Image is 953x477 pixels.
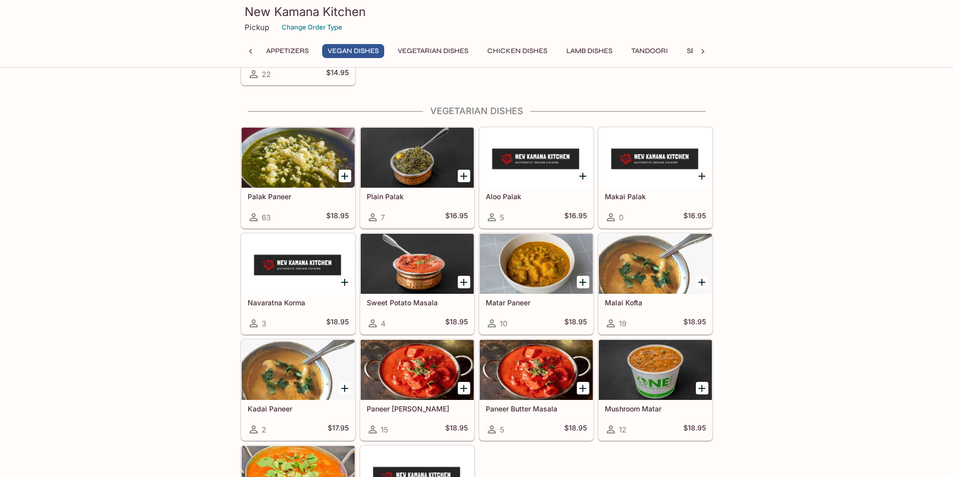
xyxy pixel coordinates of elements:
[339,382,351,394] button: Add Kadai Paneer
[445,317,468,329] h5: $18.95
[605,192,706,201] h5: Makai Palak
[328,423,349,435] h5: $17.95
[683,317,706,329] h5: $18.95
[480,340,593,400] div: Paneer Butter Masala
[326,317,349,329] h5: $18.95
[696,170,708,182] button: Add Makai Palak
[619,425,626,434] span: 12
[367,298,468,307] h5: Sweet Potato Masala
[360,233,474,334] a: Sweet Potato Masala4$18.95
[605,298,706,307] h5: Malai Kofta
[322,44,384,58] button: Vegan Dishes
[480,234,593,294] div: Matar Paneer
[392,44,474,58] button: Vegetarian Dishes
[564,317,587,329] h5: $18.95
[248,298,349,307] h5: Navaratna Korma
[577,276,589,288] button: Add Matar Paneer
[277,20,347,35] button: Change Order Type
[361,128,474,188] div: Plain Palak
[458,170,470,182] button: Add Plain Palak
[339,170,351,182] button: Add Palak Paneer
[248,192,349,201] h5: Palak Paneer
[381,319,386,328] span: 4
[262,425,266,434] span: 2
[598,339,712,440] a: Mushroom Matar12$18.95
[479,339,593,440] a: Paneer Butter Masala5$18.95
[445,423,468,435] h5: $18.95
[381,213,385,222] span: 7
[242,340,355,400] div: Kadai Paneer
[367,192,468,201] h5: Plain Palak
[605,404,706,413] h5: Mushroom Matar
[696,276,708,288] button: Add Malai Kofta
[241,127,355,228] a: Palak Paneer63$18.95
[241,339,355,440] a: Kadai Paneer2$17.95
[245,4,709,20] h3: New Kamana Kitchen
[242,234,355,294] div: Navaratna Korma
[598,127,712,228] a: Makai Palak0$16.95
[261,44,314,58] button: Appetizers
[326,211,349,223] h5: $18.95
[561,44,618,58] button: Lamb Dishes
[242,128,355,188] div: Palak Paneer
[262,213,271,222] span: 63
[248,404,349,413] h5: Kadai Paneer
[564,211,587,223] h5: $16.95
[681,44,752,58] button: Seafood Dishes
[598,233,712,334] a: Malai Kofta19$18.95
[500,319,507,328] span: 10
[696,382,708,394] button: Add Mushroom Matar
[262,319,266,328] span: 3
[339,276,351,288] button: Add Navaratna Korma
[683,423,706,435] h5: $18.95
[619,213,623,222] span: 0
[381,425,388,434] span: 15
[361,340,474,400] div: Paneer Tikka Masala
[500,213,504,222] span: 5
[564,423,587,435] h5: $18.95
[619,319,626,328] span: 19
[577,382,589,394] button: Add Paneer Butter Masala
[367,404,468,413] h5: Paneer [PERSON_NAME]
[245,23,269,32] p: Pickup
[241,233,355,334] a: Navaratna Korma3$18.95
[241,106,713,117] h4: Vegetarian Dishes
[577,170,589,182] button: Add Aloo Palak
[599,234,712,294] div: Malai Kofta
[683,211,706,223] h5: $16.95
[626,44,673,58] button: Tandoori
[479,127,593,228] a: Aloo Palak5$16.95
[458,382,470,394] button: Add Paneer Tikka Masala
[486,404,587,413] h5: Paneer Butter Masala
[480,128,593,188] div: Aloo Palak
[361,234,474,294] div: Sweet Potato Masala
[360,127,474,228] a: Plain Palak7$16.95
[458,276,470,288] button: Add Sweet Potato Masala
[486,192,587,201] h5: Aloo Palak
[599,128,712,188] div: Makai Palak
[326,68,349,80] h5: $14.95
[500,425,504,434] span: 5
[482,44,553,58] button: Chicken Dishes
[599,340,712,400] div: Mushroom Matar
[479,233,593,334] a: Matar Paneer10$18.95
[262,70,271,79] span: 22
[445,211,468,223] h5: $16.95
[486,298,587,307] h5: Matar Paneer
[360,339,474,440] a: Paneer [PERSON_NAME]15$18.95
